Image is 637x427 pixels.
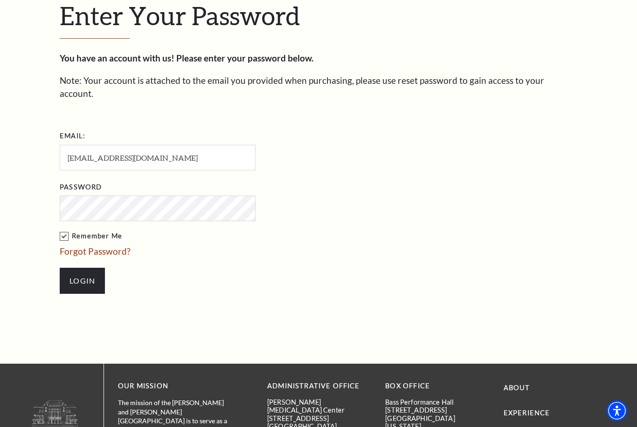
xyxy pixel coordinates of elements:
div: Accessibility Menu [607,400,627,421]
label: Password [60,182,102,193]
a: Forgot Password? [60,246,131,257]
p: [PERSON_NAME][MEDICAL_DATA] Center [267,398,371,414]
p: Administrative Office [267,380,371,392]
strong: You have an account with us! [60,53,174,63]
p: BOX OFFICE [385,380,489,392]
input: Required [60,145,256,170]
input: Submit button [60,268,105,294]
p: Bass Performance Hall [385,398,489,406]
span: Enter Your Password [60,0,300,30]
p: [STREET_ADDRESS] [385,406,489,414]
p: Note: Your account is attached to the email you provided when purchasing, please use reset passwo... [60,74,577,101]
label: Email: [60,130,85,142]
strong: Please enter your password below. [176,53,313,63]
a: Experience [504,409,550,417]
p: [STREET_ADDRESS] [267,414,371,422]
label: Remember Me [60,230,349,242]
a: About [504,384,530,392]
p: OUR MISSION [118,380,235,392]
